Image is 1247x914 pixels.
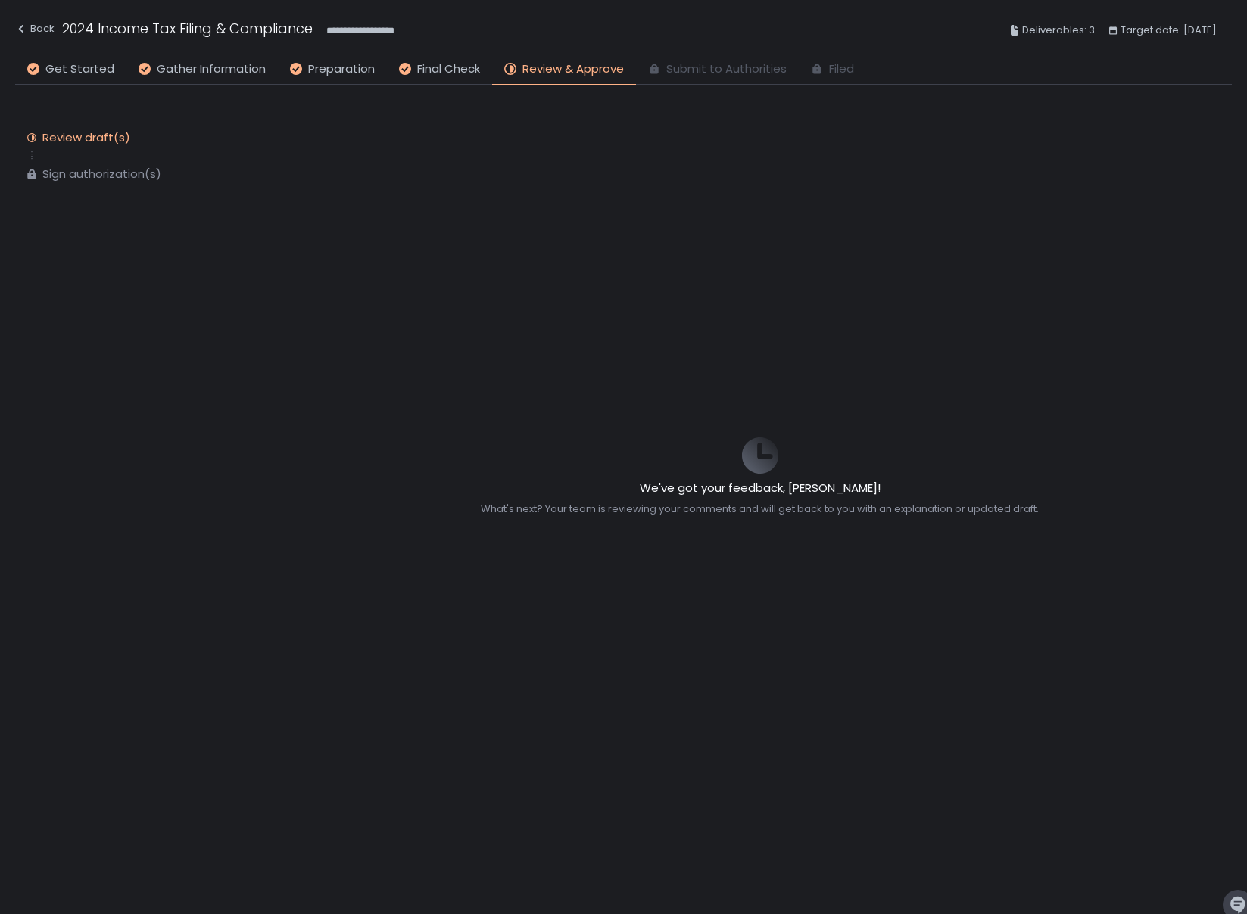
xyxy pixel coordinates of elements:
span: Deliverables: 3 [1022,21,1095,39]
span: Submit to Authorities [666,61,787,78]
span: Final Check [417,61,480,78]
button: Back [15,18,55,43]
span: Filed [829,61,854,78]
div: Review draft(s) [42,130,130,145]
h1: 2024 Income Tax Filing & Compliance [62,18,313,39]
div: What's next? Your team is reviewing your comments and will get back to you with an explanation or... [481,502,1039,516]
div: Back [15,20,55,38]
h2: We've got your feedback, [PERSON_NAME]! [481,480,1039,497]
div: Sign authorization(s) [42,166,161,182]
span: Get Started [45,61,114,78]
span: Preparation [308,61,375,78]
span: Review & Approve [522,61,624,78]
span: Target date: [DATE] [1121,21,1217,39]
span: Gather Information [157,61,266,78]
